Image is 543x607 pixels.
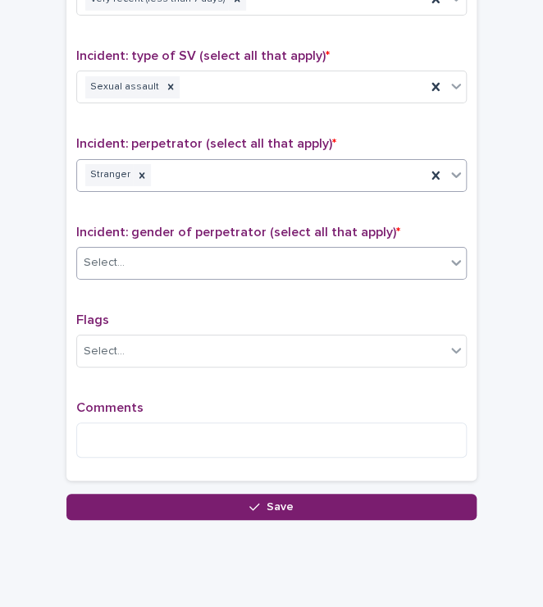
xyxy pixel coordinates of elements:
span: Incident: gender of perpetrator (select all that apply) [76,226,400,239]
div: Sexual assault [85,76,162,98]
div: Select... [84,254,125,272]
button: Save [66,494,477,520]
span: Save [267,501,294,513]
div: Select... [84,343,125,360]
span: Comments [76,401,144,414]
span: Incident: perpetrator (select all that apply) [76,137,336,150]
div: Stranger [85,164,133,186]
span: Incident: type of SV (select all that apply) [76,49,330,62]
span: Flags [76,313,109,326]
